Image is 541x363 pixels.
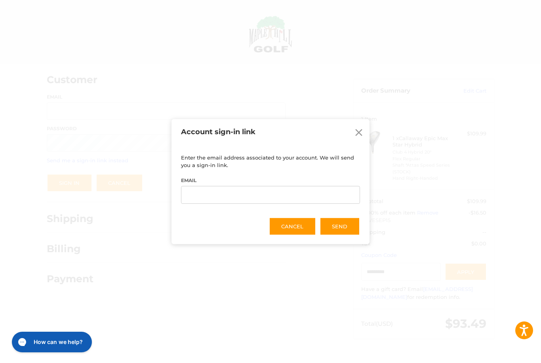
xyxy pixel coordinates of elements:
[181,127,360,137] h2: Account sign-in link
[8,329,94,355] iframe: Gorgias live chat messenger
[181,177,360,184] label: Email
[181,154,360,169] p: Enter the email address associated to your account. We will send you a sign-in link.
[320,217,360,236] button: Send
[476,342,541,363] iframe: Google Customer Reviews
[269,217,316,236] button: Cancel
